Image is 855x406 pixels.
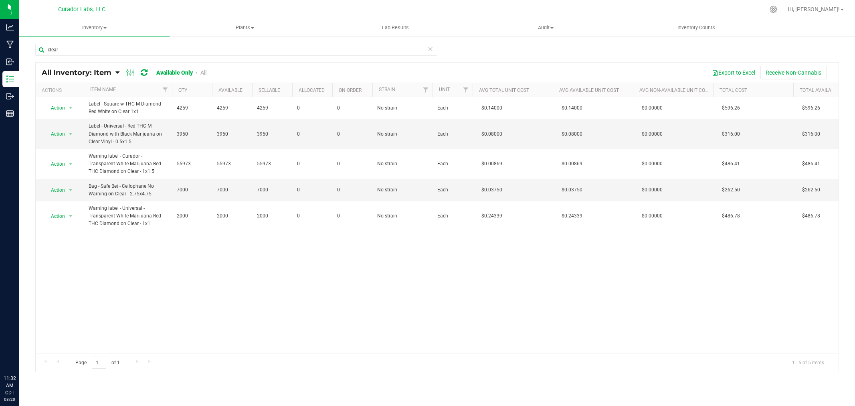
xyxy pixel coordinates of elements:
[58,6,105,13] span: Curador Labs, LLC
[377,186,428,194] span: No strain
[297,160,327,168] span: 0
[257,160,287,168] span: 55973
[89,205,167,228] span: Warning label - Universal - Transparent White Marijuana Red THC Diamond on Clear - 1x1
[371,24,420,31] span: Lab Results
[320,19,471,36] a: Lab Results
[297,104,327,112] span: 0
[217,130,247,138] span: 3950
[35,44,437,56] input: Search Item Name, Retail Display Name, SKU, Part Number...
[217,186,247,194] span: 7000
[638,128,667,140] span: $0.00000
[44,102,65,114] span: Action
[177,212,207,220] span: 2000
[437,186,468,194] span: Each
[69,357,126,369] span: Page of 1
[377,130,428,138] span: No strain
[558,210,586,222] span: $0.24339
[558,184,586,196] span: $0.03750
[42,87,81,93] div: Actions
[428,44,433,54] span: Clear
[257,212,287,220] span: 2000
[337,130,368,138] span: 0
[170,19,320,36] a: Plants
[638,158,667,170] span: $0.00000
[297,130,327,138] span: 0
[437,160,468,168] span: Each
[6,110,14,118] inline-svg: Reports
[170,24,319,31] span: Plants
[6,23,14,31] inline-svg: Analytics
[337,104,368,112] span: 0
[477,210,506,222] span: $0.24339
[177,160,207,168] span: 55973
[200,69,206,76] a: All
[44,185,65,196] span: Action
[66,185,76,196] span: select
[471,19,621,36] a: Audit
[6,58,14,66] inline-svg: Inbound
[477,102,506,114] span: $0.14000
[217,104,247,112] span: 4259
[437,130,468,138] span: Each
[89,152,167,176] span: Warning label - Curador - Transparent White Marijuana Red THC Diamond on Clear - 1x1.5
[768,6,778,13] div: Manage settings
[156,69,193,76] a: Available Only
[718,128,744,140] span: $316.00
[638,210,667,222] span: $0.00000
[639,87,711,93] a: Avg Non-Available Unit Cost
[558,102,586,114] span: $0.14000
[19,19,170,36] a: Inventory
[19,24,170,31] span: Inventory
[558,158,586,170] span: $0.00869
[339,87,362,93] a: On Order
[760,66,827,79] button: Receive Non-Cannabis
[297,186,327,194] span: 0
[297,212,327,220] span: 0
[4,375,16,396] p: 11:32 AM CDT
[6,41,14,49] inline-svg: Manufacturing
[559,87,619,93] a: Avg Available Unit Cost
[44,128,65,140] span: Action
[798,158,824,170] span: $486.41
[638,184,667,196] span: $0.00000
[90,87,116,92] a: Item Name
[788,6,840,12] span: Hi, [PERSON_NAME]!
[89,183,167,198] span: Bag - Safe Bet - Cellophane No Warning on Clear - 2.75x4.75
[477,128,506,140] span: $0.08000
[707,66,760,79] button: Export to Excel
[377,160,428,168] span: No strain
[177,130,207,138] span: 3950
[66,211,76,222] span: select
[159,83,172,97] a: Filter
[4,396,16,402] p: 08/20
[437,212,468,220] span: Each
[558,128,586,140] span: $0.08000
[798,184,824,196] span: $262.50
[6,92,14,100] inline-svg: Outbound
[720,87,747,93] a: Total Cost
[377,104,428,112] span: No strain
[44,211,65,222] span: Action
[337,186,368,194] span: 0
[439,87,450,92] a: Unit
[217,160,247,168] span: 55973
[638,102,667,114] span: $0.00000
[24,341,33,350] iframe: Resource center unread badge
[257,186,287,194] span: 7000
[66,158,76,170] span: select
[621,19,771,36] a: Inventory Counts
[479,87,529,93] a: Avg Total Unit Cost
[718,210,744,222] span: $486.78
[798,102,824,114] span: $596.26
[477,158,506,170] span: $0.00869
[42,68,115,77] a: All Inventory: Item
[217,212,247,220] span: 2000
[259,87,280,93] a: Sellable
[419,83,433,97] a: Filter
[477,184,506,196] span: $0.03750
[798,210,824,222] span: $486.78
[177,104,207,112] span: 4259
[42,68,111,77] span: All Inventory: Item
[66,102,76,114] span: select
[718,158,744,170] span: $486.41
